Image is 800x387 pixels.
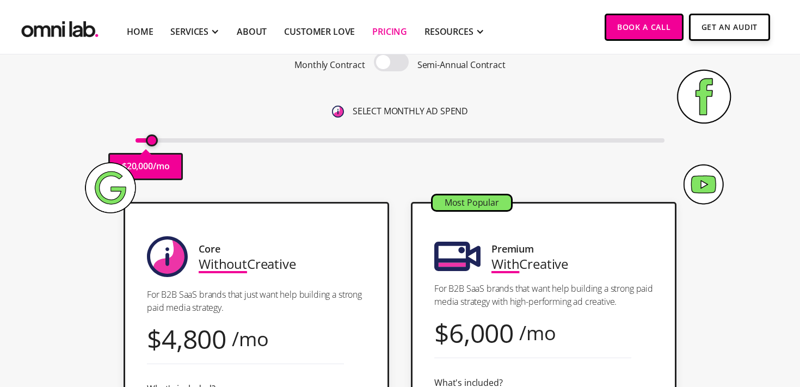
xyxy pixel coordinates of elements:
[417,58,506,72] p: Semi-Annual Contract
[199,256,296,271] div: Creative
[491,242,534,256] div: Premium
[332,106,344,118] img: 6410812402e99d19b372aa32_omni-nav-info.svg
[147,288,366,314] p: For B2B SaaS brands that just want help building a strong paid media strategy.
[199,242,220,256] div: Core
[353,104,468,119] p: SELECT MONTHLY AD SPEND
[449,325,514,340] div: 6,000
[147,331,162,346] div: $
[491,255,519,273] span: With
[424,25,473,38] div: RESOURCES
[162,331,226,346] div: 4,800
[294,58,365,72] p: Monthly Contract
[237,25,267,38] a: About
[604,261,800,387] iframe: Chat Widget
[153,159,170,174] p: /mo
[127,25,153,38] a: Home
[519,325,556,340] div: /mo
[491,256,568,271] div: Creative
[433,195,511,210] div: Most Popular
[127,159,153,174] p: 20,000
[689,14,770,41] a: Get An Audit
[605,14,684,41] a: Book a Call
[434,282,653,308] p: For B2B SaaS brands that want help building a strong paid media strategy with high-performing ad ...
[19,14,101,40] img: Omni Lab: B2B SaaS Demand Generation Agency
[232,331,269,346] div: /mo
[19,14,101,40] a: home
[284,25,355,38] a: Customer Love
[199,255,247,273] span: Without
[170,25,208,38] div: SERVICES
[122,159,127,174] p: $
[372,25,407,38] a: Pricing
[434,325,449,340] div: $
